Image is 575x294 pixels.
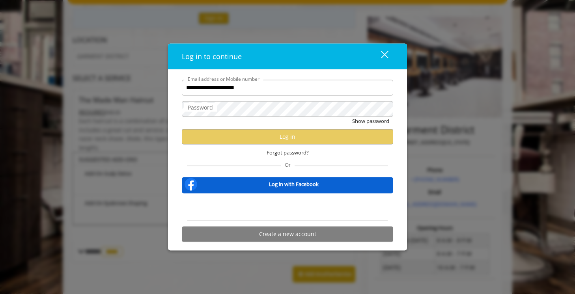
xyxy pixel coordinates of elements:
[182,51,242,61] span: Log in to continue
[281,161,295,168] span: Or
[269,180,319,188] b: Log in with Facebook
[372,50,388,62] div: close dialog
[267,148,309,156] span: Forgot password?
[183,176,199,192] img: facebook-logo
[184,103,217,112] label: Password
[248,198,328,216] iframe: Sign in with Google Button
[182,129,393,144] button: Log in
[352,117,389,125] button: Show password
[182,80,393,95] input: Email address or Mobile number
[366,48,393,64] button: close dialog
[182,101,393,117] input: Password
[184,75,263,82] label: Email address or Mobile number
[182,226,393,242] button: Create a new account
